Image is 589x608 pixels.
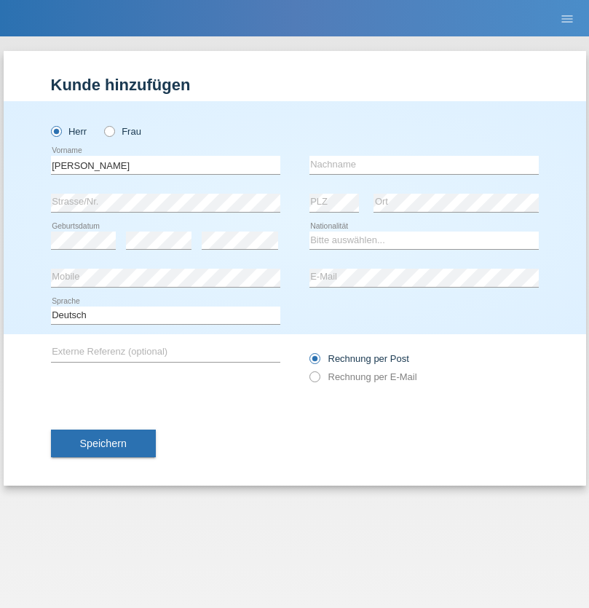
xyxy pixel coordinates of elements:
[80,438,127,449] span: Speichern
[104,126,114,135] input: Frau
[309,353,409,364] label: Rechnung per Post
[51,430,156,457] button: Speichern
[309,371,417,382] label: Rechnung per E-Mail
[553,14,582,23] a: menu
[51,126,87,137] label: Herr
[560,12,574,26] i: menu
[309,353,319,371] input: Rechnung per Post
[51,126,60,135] input: Herr
[309,371,319,390] input: Rechnung per E-Mail
[51,76,539,94] h1: Kunde hinzufügen
[104,126,141,137] label: Frau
